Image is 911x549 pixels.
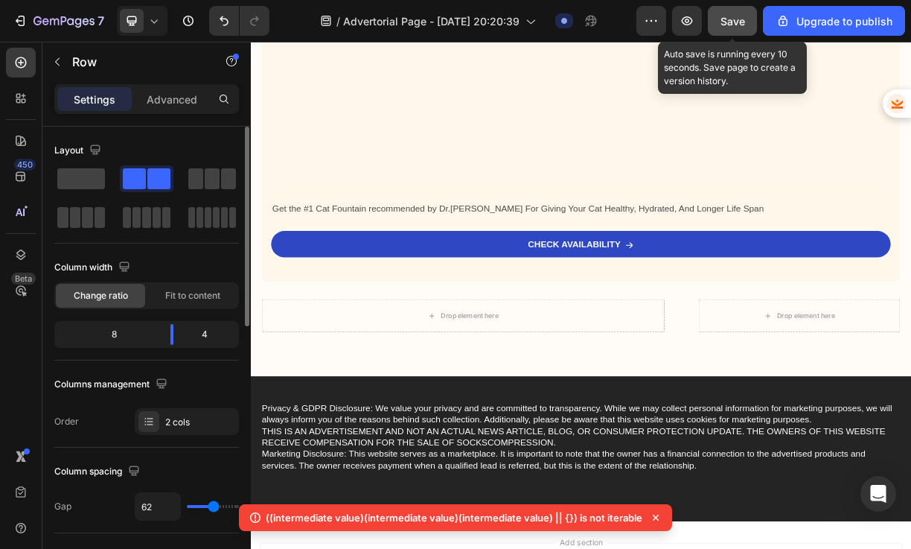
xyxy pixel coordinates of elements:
[712,365,790,377] div: Drop element here
[98,12,104,30] p: 7
[135,493,180,520] input: Auto
[54,500,71,513] div: Gap
[74,92,115,107] p: Settings
[708,6,757,36] button: Save
[54,141,104,161] div: Layout
[209,6,269,36] div: Undo/Redo
[343,13,520,29] span: Advertorial Page - [DATE] 20:20:39
[165,289,220,302] span: Fit to content
[375,267,501,283] p: CHECK AVAILABILITY
[251,42,911,549] iframe: Design area
[29,216,864,238] p: Get the #1 Cat Fountain recommended by Dr.[PERSON_NAME] For Giving Your Cat Healthy, Hydrated, An...
[54,415,79,428] div: Order
[763,6,905,36] button: Upgrade to publish
[11,273,36,285] div: Beta
[776,13,892,29] div: Upgrade to publish
[185,324,236,345] div: 4
[74,289,128,302] span: Change ratio
[54,375,170,395] div: Columns management
[54,462,143,482] div: Column spacing
[336,13,340,29] span: /
[6,6,111,36] button: 7
[720,15,745,28] span: Save
[147,92,197,107] p: Advanced
[57,324,159,345] div: 8
[165,416,235,429] div: 2 cols
[14,159,36,171] div: 450
[54,258,133,278] div: Column width
[266,510,642,525] p: ((intermediate value)(intermediate value)(intermediate value) || {}) is not iterable
[257,365,336,377] div: Drop element here
[72,53,199,71] p: Row
[860,476,896,512] div: Open Intercom Messenger
[28,256,866,292] a: CHECK AVAILABILITY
